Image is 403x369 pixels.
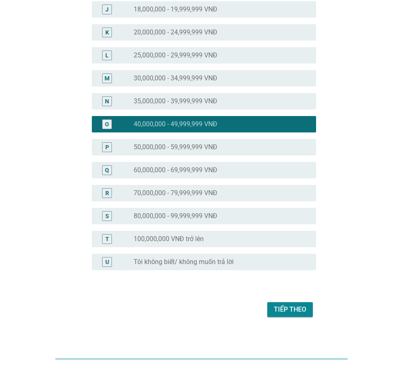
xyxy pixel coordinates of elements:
[105,28,109,36] div: K
[105,51,109,59] div: L
[105,120,109,128] div: O
[105,166,109,174] div: Q
[105,235,109,243] div: T
[134,189,217,197] label: 70,000,000 - 79,999,999 VNĐ
[134,120,217,128] label: 40,000,000 - 49,999,999 VNĐ
[274,305,306,314] div: Tiếp theo
[134,166,217,174] label: 60,000,000 - 69,999,999 VNĐ
[134,51,217,59] label: 25,000,000 - 29,999,999 VNĐ
[134,235,204,243] label: 100,000,000 VNĐ trở lên
[105,5,109,14] div: J
[105,97,109,105] div: N
[134,258,234,266] label: Tôi không biết/ không muốn trả lời
[134,97,217,105] label: 35,000,000 - 39,999,999 VNĐ
[105,257,109,266] div: U
[267,302,313,317] button: Tiếp theo
[105,74,109,82] div: M
[105,212,109,220] div: S
[134,74,217,82] label: 30,000,000 - 34,999,999 VNĐ
[134,28,217,36] label: 20,000,000 - 24,999,999 VNĐ
[134,143,217,151] label: 50,000,000 - 59,999,999 VNĐ
[134,5,217,14] label: 18,000,000 - 19,999,999 VNĐ
[105,189,109,197] div: R
[134,212,217,220] label: 80,000,000 - 99,999,999 VNĐ
[105,143,109,151] div: P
